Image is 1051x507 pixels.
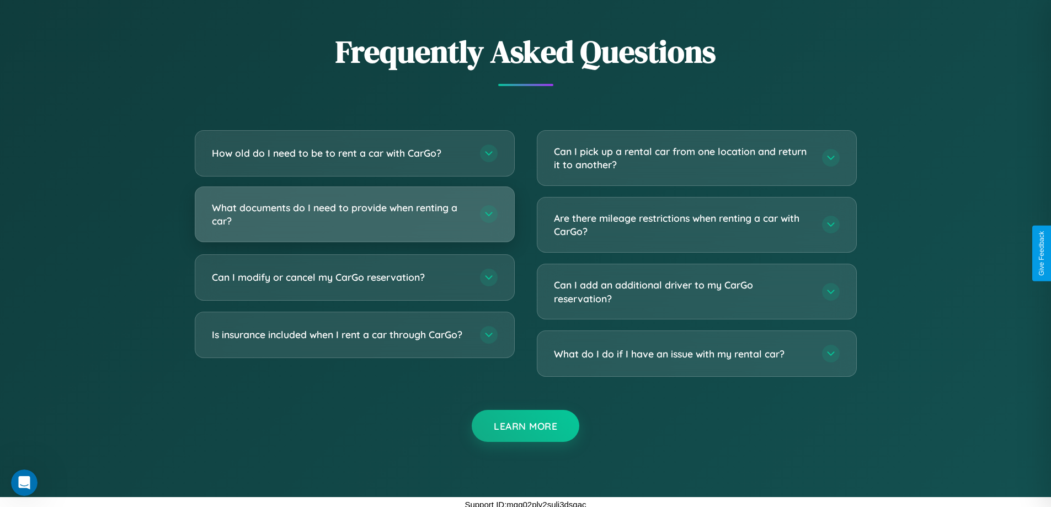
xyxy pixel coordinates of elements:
h3: Can I pick up a rental car from one location and return it to another? [554,145,811,172]
h2: Frequently Asked Questions [195,30,857,73]
h3: What documents do I need to provide when renting a car? [212,201,469,228]
h3: Are there mileage restrictions when renting a car with CarGo? [554,211,811,238]
h3: Can I modify or cancel my CarGo reservation? [212,270,469,284]
h3: Is insurance included when I rent a car through CarGo? [212,328,469,341]
div: Give Feedback [1038,231,1045,276]
iframe: Intercom live chat [11,469,38,496]
h3: Can I add an additional driver to my CarGo reservation? [554,278,811,305]
button: Learn More [472,410,579,442]
h3: What do I do if I have an issue with my rental car? [554,347,811,361]
h3: How old do I need to be to rent a car with CarGo? [212,146,469,160]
